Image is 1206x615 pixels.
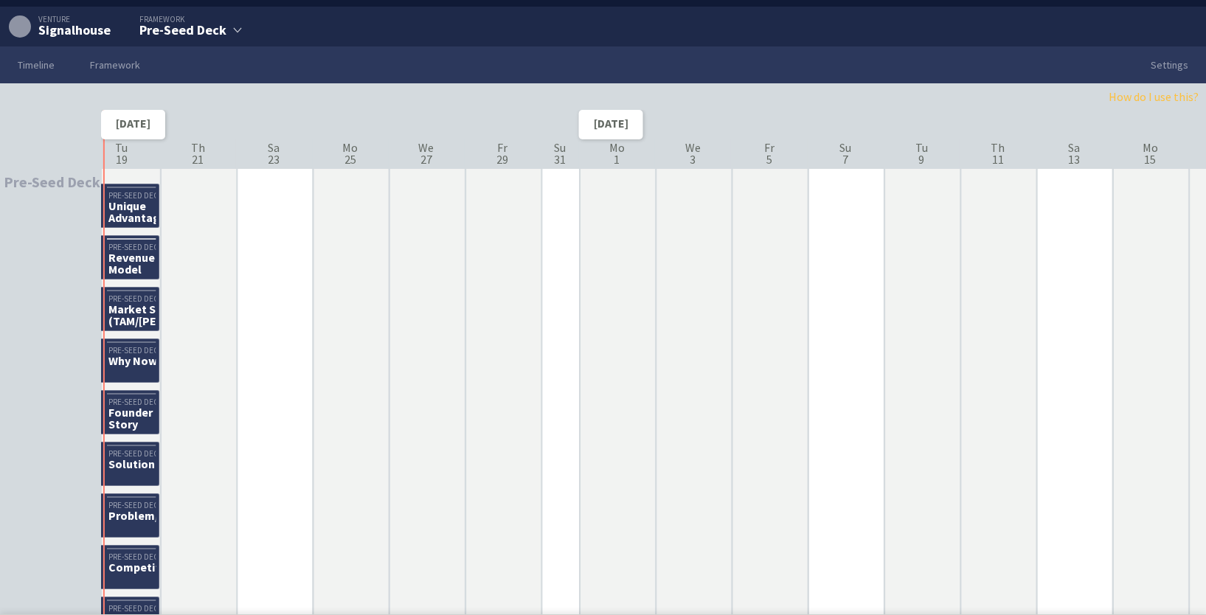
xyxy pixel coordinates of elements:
[1133,46,1206,83] a: Settings
[655,139,731,169] div: We 3
[108,501,224,510] div: Pre-Seed Deck
[108,302,260,328] b: Market Size (TAM/[PERSON_NAME]/SOM)
[108,398,170,406] div: Pre-Seed Deck
[388,139,464,169] div: We 27
[108,295,260,303] div: Pre-Seed Deck
[960,139,1036,169] div: Th 11
[807,139,883,169] div: Su 7
[579,139,655,169] div: Mo 1
[108,192,173,200] div: Pre-Seed Deck
[108,605,170,613] div: Pre-Seed Deck
[108,198,173,225] b: Unique Advantages
[38,24,111,37] div: Signalhouse
[541,139,579,169] div: Su 31
[108,508,224,523] b: Problem/Opportunity
[108,456,155,471] b: Solution
[108,353,163,368] b: Why Now?
[465,139,541,169] div: Fr 29
[594,117,628,129] div: [DATE]
[108,560,177,574] b: Competition
[9,15,111,38] a: Venture Signalhouse
[83,139,159,169] div: Tu 19
[139,15,226,24] div: Framework
[108,250,157,277] b: Revenue Model
[884,139,960,169] div: Tu 9
[108,347,163,355] div: Pre-Seed Deck
[160,139,236,169] div: Th 21
[116,117,150,129] div: [DATE]
[1036,139,1112,169] div: Sa 13
[1112,139,1188,169] div: Mo 15
[108,450,163,458] div: Pre-Seed Deck
[236,139,312,169] div: Sa 23
[108,553,177,561] div: Pre-Seed Deck
[312,139,388,169] div: Mo 25
[1109,89,1199,104] a: How do I use this?
[108,405,155,431] b: Founder Story
[108,243,170,251] div: Pre-Seed Deck
[9,15,111,24] div: Venture
[139,24,226,37] div: Pre-Seed Deck
[731,139,807,169] div: Fr 5
[72,46,158,83] a: Framework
